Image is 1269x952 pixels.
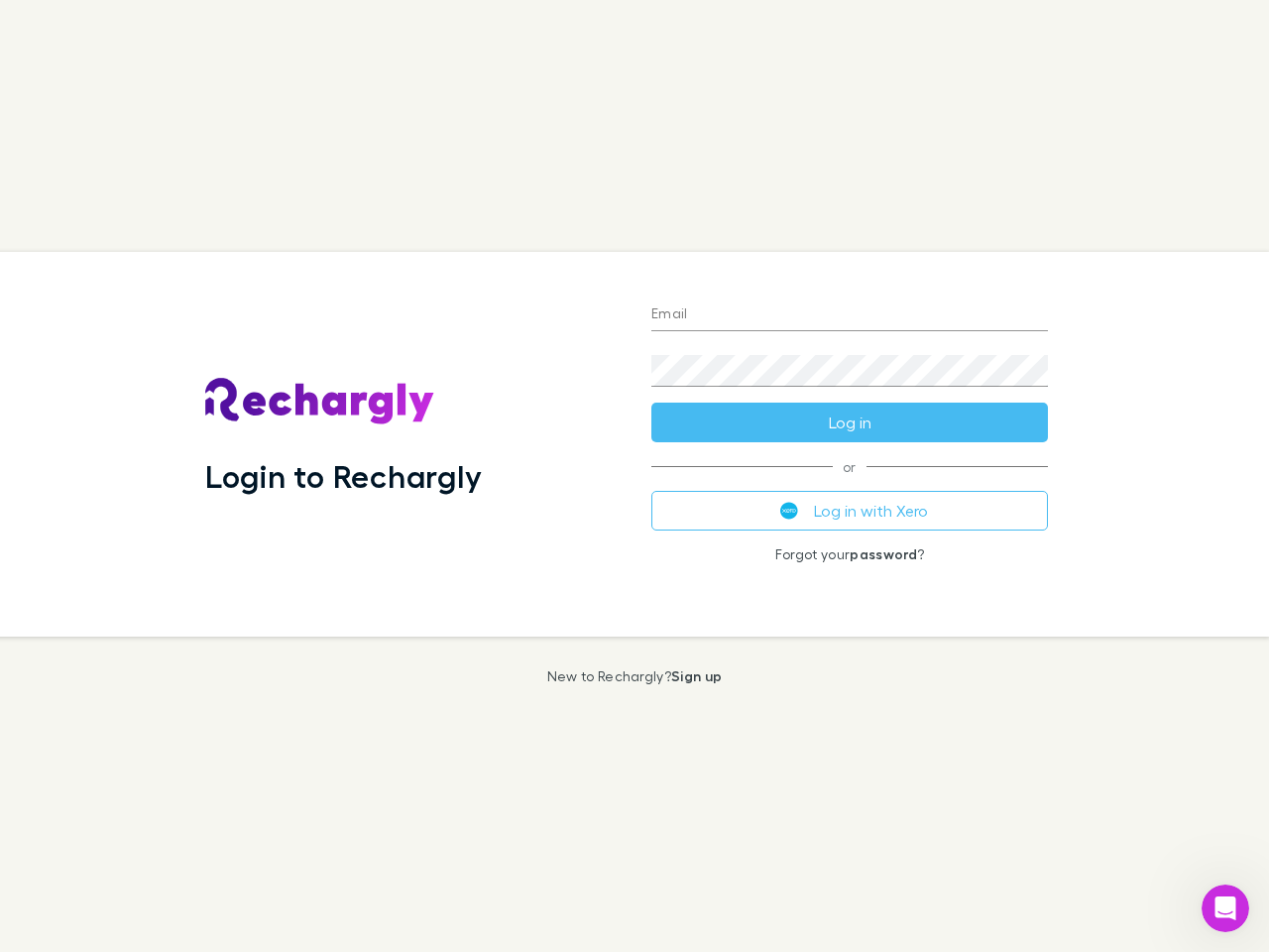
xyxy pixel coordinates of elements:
iframe: Intercom live chat [1202,885,1249,932]
button: Log in with Xero [651,491,1048,531]
p: Forgot your ? [651,546,1048,562]
h1: Login to Rechargly [205,457,482,495]
span: or [651,466,1048,467]
img: Rechargly's Logo [205,378,435,425]
a: Sign up [671,667,722,684]
a: password [850,545,917,562]
img: Xero's logo [780,502,798,520]
button: Log in [651,403,1048,442]
p: New to Rechargly? [547,668,723,684]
